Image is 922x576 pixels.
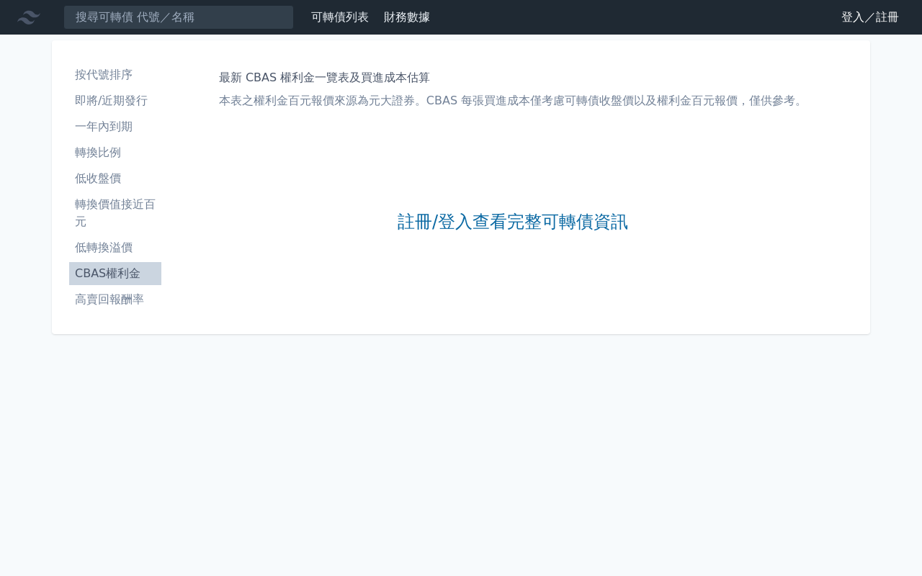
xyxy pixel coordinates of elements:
[69,239,161,256] li: 低轉換溢價
[69,66,161,84] li: 按代號排序
[69,167,161,190] a: 低收盤價
[69,193,161,233] a: 轉換價值接近百元
[384,10,430,24] a: 財務數據
[830,6,910,29] a: 登入／註冊
[69,141,161,164] a: 轉換比例
[69,170,161,187] li: 低收盤價
[69,262,161,285] a: CBAS權利金
[63,5,294,30] input: 搜尋可轉債 代號／名稱
[311,10,369,24] a: 可轉債列表
[69,288,161,311] a: 高賣回報酬率
[219,92,807,109] p: 本表之權利金百元報價來源為元大證券。CBAS 每張買進成本僅考慮可轉債收盤價以及權利金百元報價，僅供參考。
[69,118,161,135] li: 一年內到期
[69,89,161,112] a: 即將/近期發行
[69,265,161,282] li: CBAS權利金
[69,236,161,259] a: 低轉換溢價
[69,92,161,109] li: 即將/近期發行
[69,63,161,86] a: 按代號排序
[219,69,807,86] h1: 最新 CBAS 權利金一覽表及買進成本估算
[69,291,161,308] li: 高賣回報酬率
[398,210,628,233] a: 註冊/登入查看完整可轉債資訊
[69,196,161,230] li: 轉換價值接近百元
[69,144,161,161] li: 轉換比例
[69,115,161,138] a: 一年內到期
